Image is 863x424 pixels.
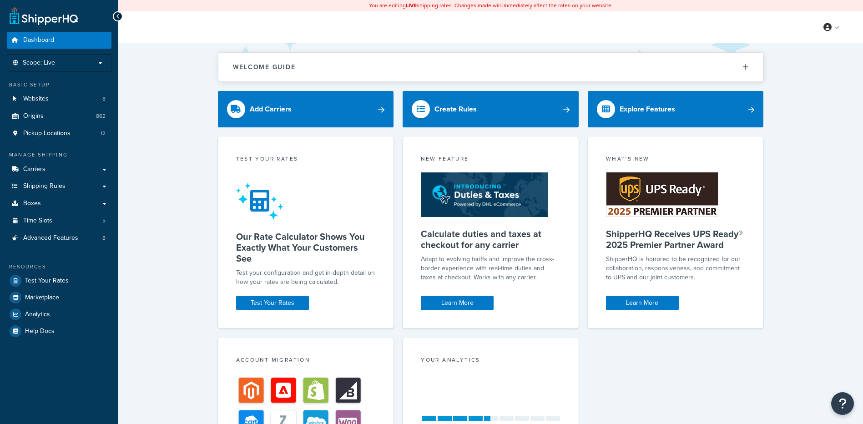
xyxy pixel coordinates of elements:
a: Add Carriers [218,91,394,127]
div: Create Rules [434,103,477,116]
div: Resources [7,263,111,271]
a: Help Docs [7,323,111,339]
li: Pickup Locations [7,125,111,142]
li: Advanced Features [7,230,111,247]
p: ShipperHQ is honored to be recognized for our collaboration, responsiveness, and commitment to UP... [606,255,746,282]
a: Explore Features [588,91,764,127]
li: Origins [7,108,111,125]
div: Explore Features [620,103,675,116]
div: Your Analytics [421,356,560,366]
h5: ShipperHQ Receives UPS Ready® 2025 Premier Partner Award [606,228,746,250]
a: Test Your Rates [7,273,111,289]
li: Websites [7,91,111,107]
li: Time Slots [7,212,111,229]
span: 5 [102,217,106,225]
h2: Welcome Guide [233,64,296,71]
a: Learn More [606,296,679,310]
span: Marketplace [25,294,59,302]
a: Websites8 [7,91,111,107]
span: Carriers [23,166,45,173]
a: Learn More [421,296,494,310]
span: 8 [102,234,106,242]
span: Advanced Features [23,234,78,242]
div: Basic Setup [7,81,111,89]
span: Test Your Rates [25,277,69,285]
span: Websites [23,95,49,103]
a: Origins862 [7,108,111,125]
h5: Our Rate Calculator Shows You Exactly What Your Customers See [236,231,376,264]
span: Pickup Locations [23,130,71,137]
span: Shipping Rules [23,182,66,190]
div: Test your rates [236,155,376,165]
span: Boxes [23,200,41,207]
div: New Feature [421,155,560,165]
div: Manage Shipping [7,151,111,159]
a: Boxes [7,195,111,212]
a: Advanced Features8 [7,230,111,247]
p: Adapt to evolving tariffs and improve the cross-border experience with real-time duties and taxes... [421,255,560,282]
span: 862 [96,112,106,120]
span: Analytics [25,311,50,318]
span: 8 [102,95,106,103]
div: Test your configuration and get in-depth detail on how your rates are being calculated. [236,268,376,287]
a: Test Your Rates [236,296,309,310]
a: Dashboard [7,32,111,49]
div: Account Migration [236,356,376,366]
a: Carriers [7,161,111,178]
span: Help Docs [25,328,55,335]
button: Open Resource Center [831,392,854,415]
a: Analytics [7,306,111,323]
span: Time Slots [23,217,52,225]
span: Origins [23,112,44,120]
a: Pickup Locations12 [7,125,111,142]
a: Marketplace [7,289,111,306]
a: Time Slots5 [7,212,111,229]
span: 12 [101,130,106,137]
h5: Calculate duties and taxes at checkout for any carrier [421,228,560,250]
span: Dashboard [23,36,54,44]
div: What's New [606,155,746,165]
a: Shipping Rules [7,178,111,195]
span: Scope: Live [23,59,55,67]
b: LIVE [406,1,417,10]
div: Add Carriers [250,103,292,116]
a: Create Rules [403,91,579,127]
button: Welcome Guide [218,53,763,81]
